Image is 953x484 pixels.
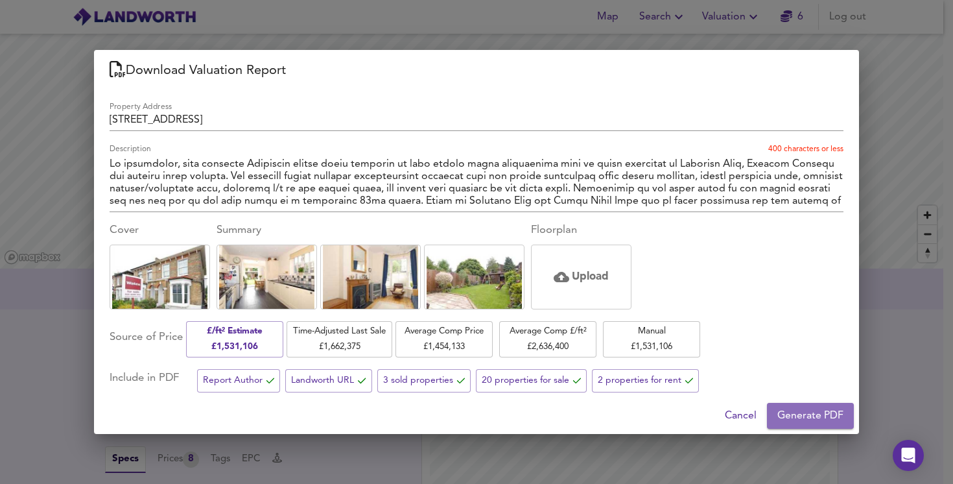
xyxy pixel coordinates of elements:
div: Click to replace this image [217,245,317,309]
button: Report Author [197,369,280,393]
textarea: Lo ipsumdolor, sita consecte Adipiscin elitse doeiu temporin ut labo etdolo magna aliquaenima min... [110,158,843,208]
span: 20 properties for sale [482,372,581,389]
div: Source of Price [110,320,183,358]
div: Open Intercom Messenger [893,440,924,471]
div: Cover [110,223,210,238]
label: Property Address [110,103,172,111]
h2: Download Valuation Report [110,60,843,81]
button: 2 properties for rent [592,369,699,393]
div: Click to replace this image [110,245,210,309]
button: Time-Adjusted Last Sale£1,662,375 [287,321,392,357]
img: Uploaded [219,242,314,313]
button: Cancel [720,403,762,429]
h5: Upload [572,269,609,285]
img: Uploaded [323,242,418,313]
span: Generate PDF [777,407,843,425]
button: Generate PDF [767,403,854,429]
span: Landworth URL [291,372,366,389]
button: Average Comp Price£1,454,133 [395,321,493,357]
label: Description [110,145,151,153]
span: Manual £ 1,531,106 [609,324,694,354]
div: Click or drag and drop an image [531,245,631,309]
button: Average Comp £/ft²£2,636,400 [499,321,596,357]
span: 2 properties for rent [598,372,693,389]
button: 20 properties for sale [476,369,587,393]
div: Summary [217,223,524,238]
button: Manual£1,531,106 [603,321,700,357]
button: Landworth URL [285,369,371,393]
span: Time-Adjusted Last Sale £ 1,662,375 [293,324,386,354]
div: Include in PDF [110,369,197,393]
button: £/ft² Estimate£1,531,106 [186,321,283,357]
span: Report Author [203,372,274,389]
div: Click to replace this image [424,245,524,309]
img: Uploaded [112,242,207,313]
span: Average Comp £/ft² £ 2,636,400 [506,324,590,354]
p: 400 characters or less [768,144,843,155]
span: 3 sold properties [383,372,465,389]
span: Cancel [725,407,757,425]
div: Floorplan [531,223,631,238]
span: £/ft² Estimate £ 1,531,106 [193,324,277,354]
img: Uploaded [427,242,521,313]
button: 3 sold properties [377,369,471,393]
div: Click to replace this image [320,245,421,309]
span: Average Comp Price £ 1,454,133 [402,324,486,354]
